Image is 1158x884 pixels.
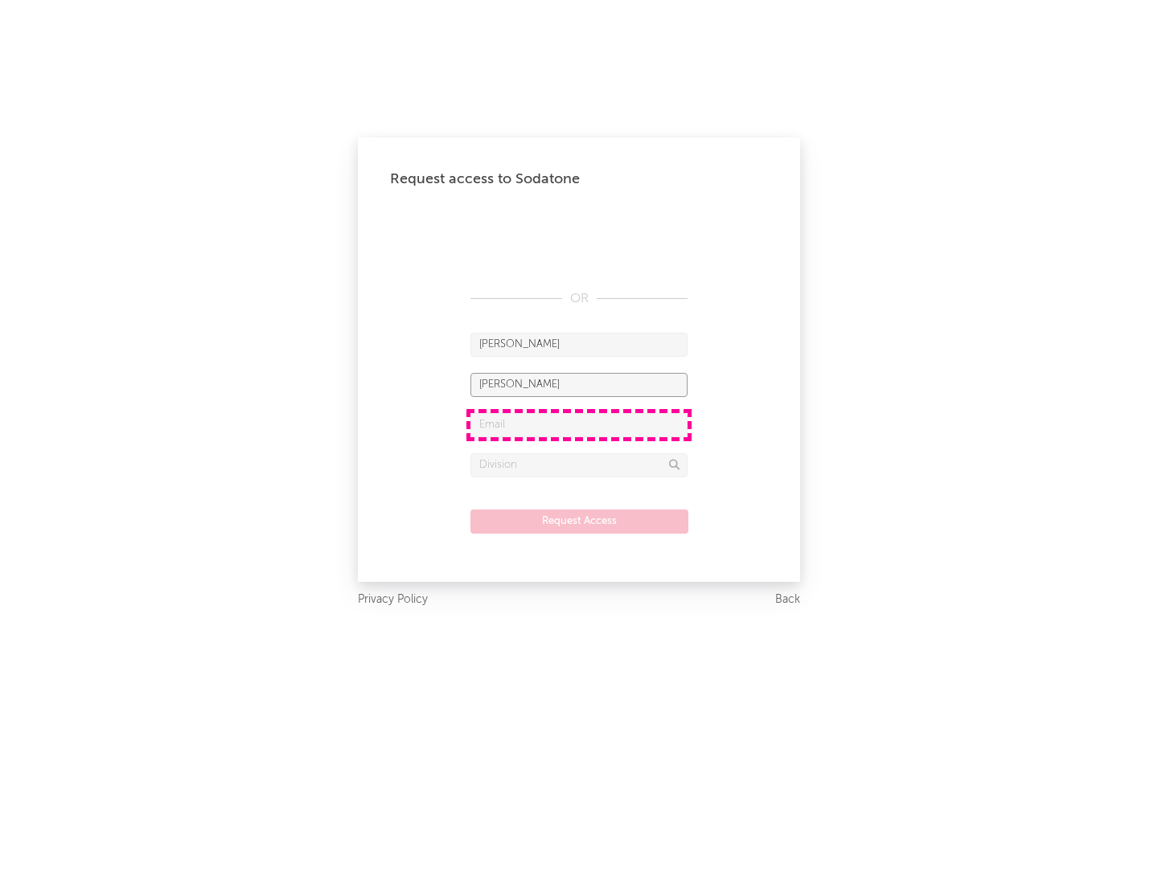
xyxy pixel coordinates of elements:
[775,590,800,610] a: Back
[358,590,428,610] a: Privacy Policy
[470,413,688,437] input: Email
[470,510,688,534] button: Request Access
[470,373,688,397] input: Last Name
[470,453,688,477] input: Division
[390,170,768,189] div: Request access to Sodatone
[470,333,688,357] input: First Name
[470,289,688,309] div: OR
